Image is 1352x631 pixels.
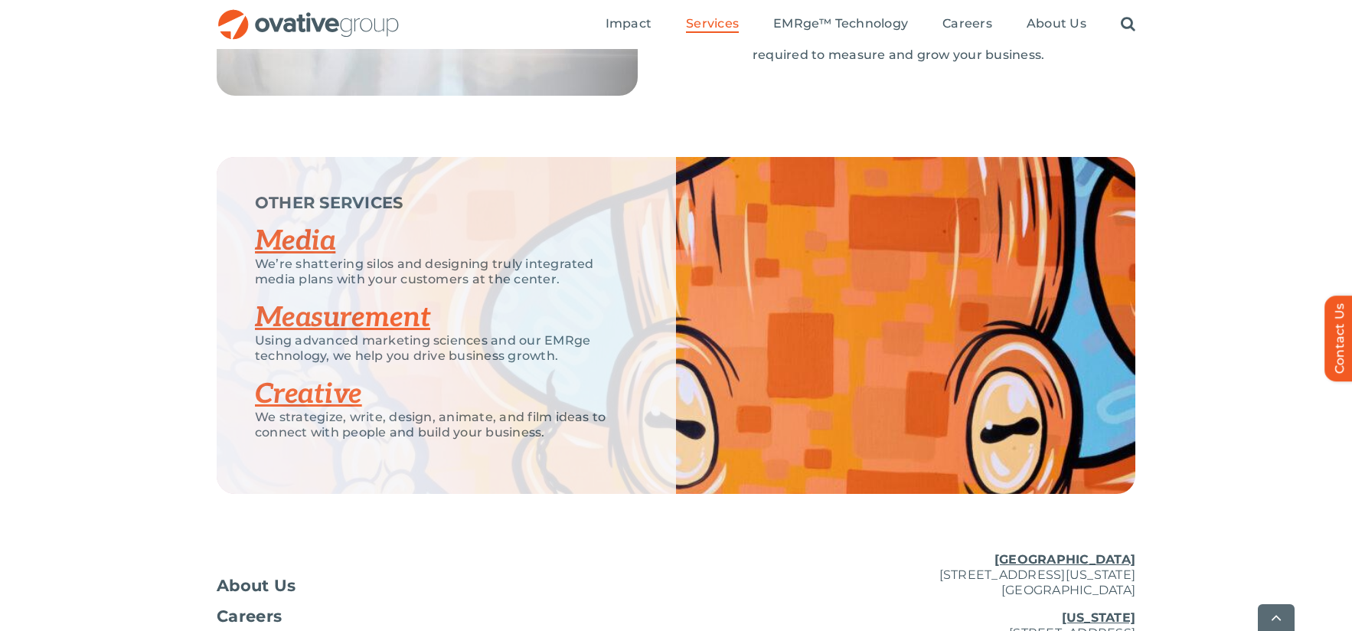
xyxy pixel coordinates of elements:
[686,16,739,31] span: Services
[606,16,652,31] span: Impact
[686,16,739,33] a: Services
[994,552,1135,567] u: [GEOGRAPHIC_DATA]
[829,552,1135,598] p: [STREET_ADDRESS][US_STATE] [GEOGRAPHIC_DATA]
[255,301,430,335] a: Measurement
[1062,610,1135,625] u: [US_STATE]
[217,578,523,593] a: About Us
[255,224,335,258] a: Media
[217,609,282,624] span: Careers
[1027,16,1086,31] span: About Us
[773,16,908,33] a: EMRge™ Technology
[255,410,638,440] p: We strategize, write, design, animate, and film ideas to connect with people and build your busin...
[217,578,296,593] span: About Us
[217,609,523,624] a: Careers
[255,333,638,364] p: Using advanced marketing sciences and our EMRge technology, we help you drive business growth.
[606,16,652,33] a: Impact
[773,16,908,31] span: EMRge™ Technology
[255,257,638,287] p: We’re shattering silos and designing truly integrated media plans with your customers at the center.
[1121,16,1135,33] a: Search
[255,195,638,211] p: OTHER SERVICES
[942,16,992,33] a: Careers
[1027,16,1086,33] a: About Us
[255,378,362,411] a: Creative
[942,16,992,31] span: Careers
[217,8,400,22] a: OG_Full_horizontal_RGB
